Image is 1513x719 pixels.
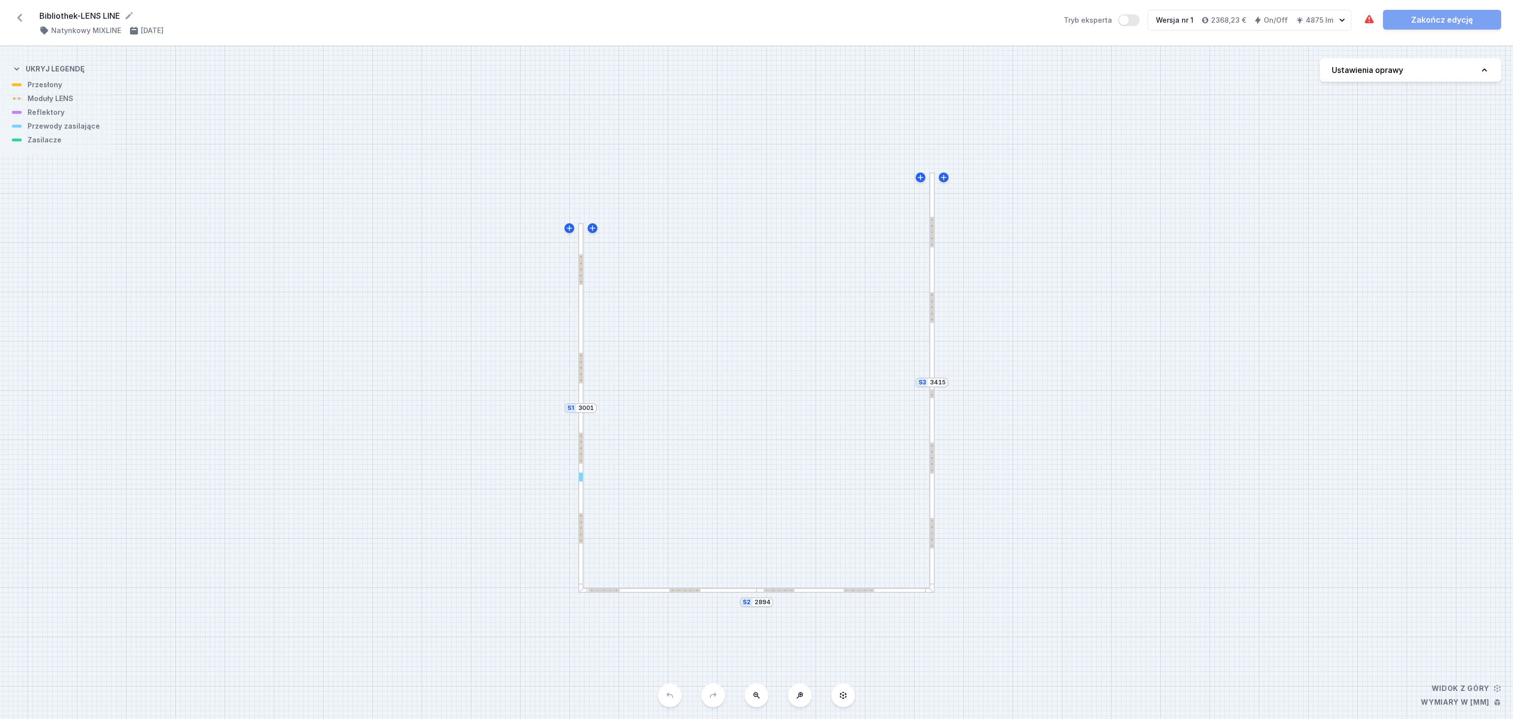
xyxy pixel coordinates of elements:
[124,11,134,21] button: Edytuj nazwę projektu
[51,26,121,35] h4: Natynkowy MIXLINE
[755,598,770,606] input: Wymiar [mm]
[1148,10,1351,31] button: Wersja nr 12368,23 €On/Off4875 lm
[930,378,946,386] input: Wymiar [mm]
[1306,15,1333,25] h4: 4875 lm
[12,56,85,80] button: Ukryj legendę
[26,64,85,74] h4: Ukryj legendę
[1118,14,1140,26] button: Tryb eksperta
[1332,64,1403,76] h4: Ustawienia oprawy
[1264,15,1288,25] h4: On/Off
[1156,15,1193,25] div: Wersja nr 1
[39,10,1052,22] form: Bibliothek-LENS LINE
[1320,58,1501,82] button: Ustawienia oprawy
[578,404,594,412] input: Wymiar [mm]
[1211,15,1246,25] h4: 2368,23 €
[141,26,164,35] h4: [DATE]
[1064,14,1140,26] label: Tryb eksperta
